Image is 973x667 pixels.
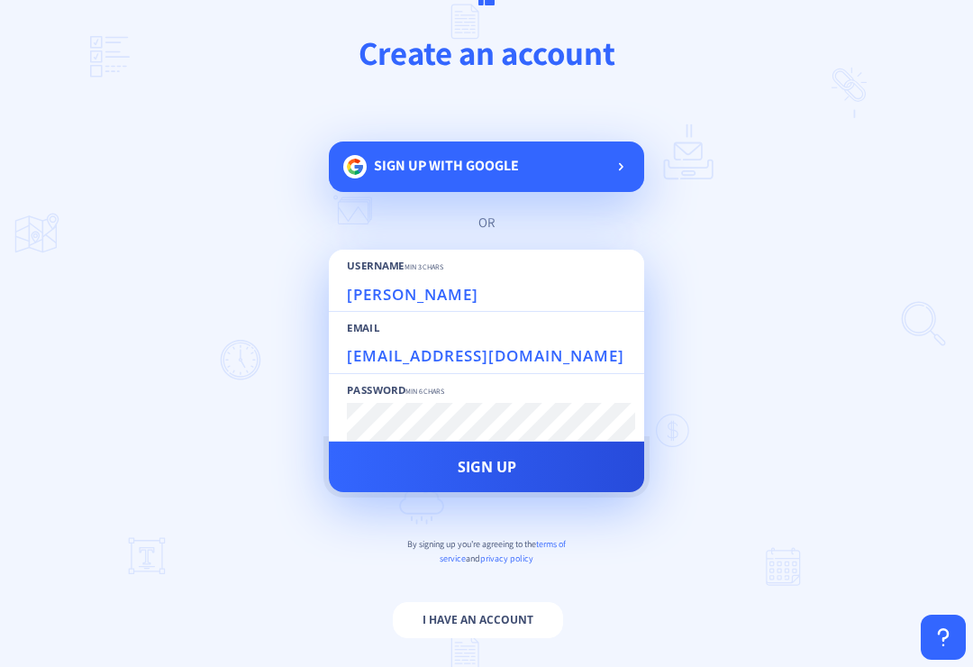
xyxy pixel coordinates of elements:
button: Sign Up [329,442,644,492]
span: Sign Up [458,460,516,474]
p: By signing up you're agreeing to the and [329,537,644,566]
span: privacy policy [480,553,533,564]
div: or [347,214,626,232]
img: google.svg [343,155,367,178]
h1: Create an account [73,31,900,75]
span: Sign up with google [374,156,519,175]
button: I have an account [393,602,563,638]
